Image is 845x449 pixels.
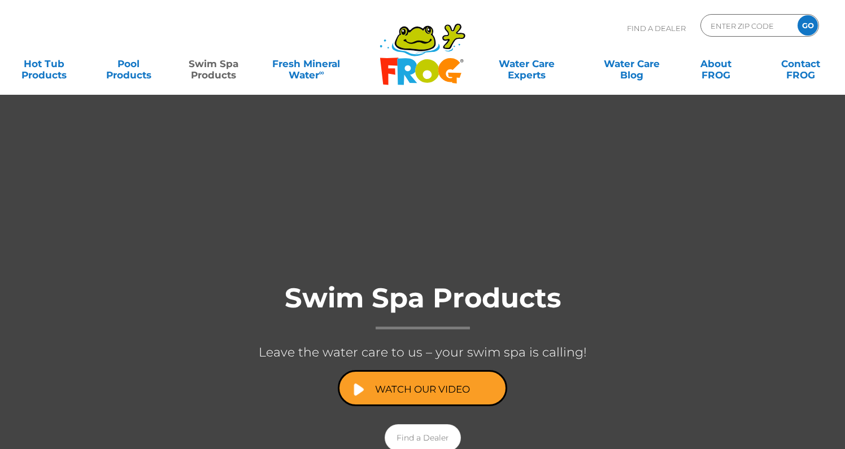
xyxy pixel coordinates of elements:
sup: ∞ [319,68,324,77]
a: Hot TubProducts [11,52,77,75]
input: Zip Code Form [709,17,786,34]
a: Water CareExperts [473,52,580,75]
a: Fresh MineralWater∞ [265,52,347,75]
a: Watch Our Video [338,370,507,406]
p: Leave the water care to us – your swim spa is calling! [197,341,648,364]
a: Swim SpaProducts [181,52,246,75]
a: Water CareBlog [599,52,664,75]
a: AboutFROG [683,52,749,75]
a: ContactFROG [768,52,833,75]
h1: Swim Spa Products [197,283,648,329]
a: PoolProducts [96,52,162,75]
p: Find A Dealer [627,14,686,42]
input: GO [798,15,818,36]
